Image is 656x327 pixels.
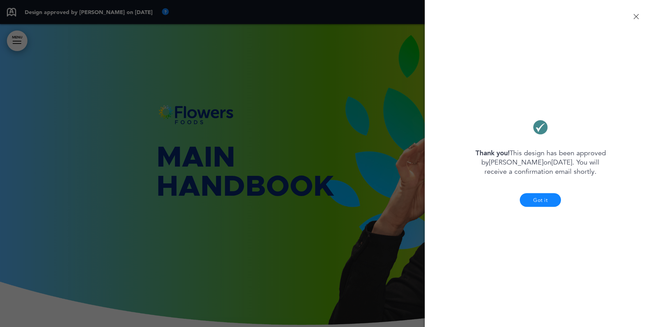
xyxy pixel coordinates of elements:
[551,158,572,167] span: [DATE]
[472,148,609,176] p: This design has been approved by on . You will receive a confirmation email shortly.
[475,148,509,158] span: Thank you!
[633,14,639,19] div: Done
[489,158,543,167] span: [PERSON_NAME]
[520,193,561,207] button: Got it
[533,120,548,135] img: Correct icon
